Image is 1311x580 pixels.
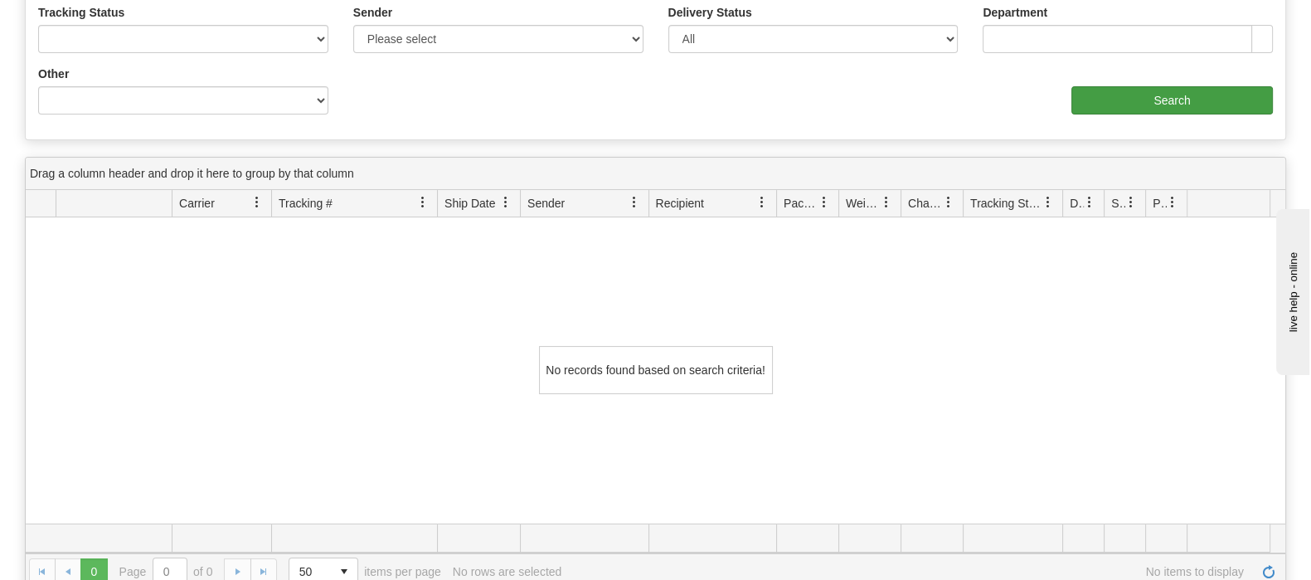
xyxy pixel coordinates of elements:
[668,4,752,21] label: Delivery Status
[1076,188,1104,217] a: Delivery Status filter column settings
[1070,195,1084,212] span: Delivery Status
[983,4,1047,21] label: Department
[620,188,648,217] a: Sender filter column settings
[1071,86,1273,115] input: Search
[453,565,562,578] div: No rows are selected
[810,188,838,217] a: Packages filter column settings
[12,14,153,27] div: live help - online
[1158,188,1187,217] a: Pickup Status filter column settings
[1111,195,1125,212] span: Shipment Issues
[908,195,943,212] span: Charge
[279,195,333,212] span: Tracking #
[1034,188,1062,217] a: Tracking Status filter column settings
[846,195,881,212] span: Weight
[38,4,124,21] label: Tracking Status
[872,188,901,217] a: Weight filter column settings
[1273,205,1309,374] iframe: chat widget
[179,195,215,212] span: Carrier
[656,195,704,212] span: Recipient
[26,158,1285,190] div: grid grouping header
[970,195,1042,212] span: Tracking Status
[243,188,271,217] a: Carrier filter column settings
[492,188,520,217] a: Ship Date filter column settings
[299,563,321,580] span: 50
[539,346,773,394] div: No records found based on search criteria!
[1117,188,1145,217] a: Shipment Issues filter column settings
[573,565,1244,578] span: No items to display
[1153,195,1167,212] span: Pickup Status
[409,188,437,217] a: Tracking # filter column settings
[748,188,776,217] a: Recipient filter column settings
[527,195,565,212] span: Sender
[353,4,392,21] label: Sender
[38,66,69,82] label: Other
[784,195,818,212] span: Packages
[935,188,963,217] a: Charge filter column settings
[444,195,495,212] span: Ship Date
